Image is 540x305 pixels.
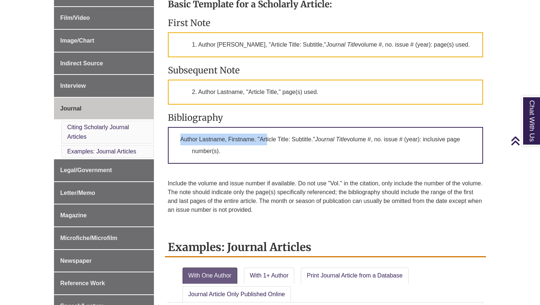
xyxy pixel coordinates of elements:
a: Magazine [54,204,154,226]
span: Legal/Government [60,167,112,173]
span: Journal [60,105,82,112]
a: Indirect Source [54,52,154,75]
h3: Subsequent Note [168,65,483,76]
h3: First Note [168,17,483,29]
h3: Bibliography [168,112,483,123]
a: Journal Article Only Published Online [183,286,291,302]
span: Magazine [60,212,87,218]
span: Indirect Source [60,60,103,66]
a: Back to Top [511,136,538,146]
span: Letter/Memo [60,190,95,196]
p: 1. Author [PERSON_NAME], "Article Title: Subtitle," volume #, no. issue # (year): page(s) used. [168,32,483,57]
a: Journal [54,98,154,120]
em: Journal Title [315,136,347,142]
a: Reference Work [54,272,154,294]
span: Microfiche/Microfilm [60,235,118,241]
span: Reference Work [60,280,105,286]
h2: Examples: Journal Articles [165,238,486,257]
p: 2. Author Lastname, "Article Title," page(s) used. [168,80,483,105]
a: Examples: Journal Articles [67,148,136,155]
p: Include the volume and issue number if available. Do not use "Vol." in the citation, only include... [168,179,483,214]
a: Interview [54,75,154,97]
a: Legal/Government [54,159,154,181]
a: With 1+ Author [244,268,294,284]
a: Image/Chart [54,30,154,52]
a: Newspaper [54,250,154,272]
span: Film/Video [60,15,90,21]
em: Journal Title [326,41,358,48]
a: Film/Video [54,7,154,29]
a: Print Journal Article from a Database [301,268,408,284]
span: Interview [60,83,86,89]
p: Author Lastname, Firstname. "Article Title: Subtitle." volume #, no. issue # (year): inclusive pa... [168,127,483,164]
span: Newspaper [60,258,91,264]
a: With One Author [183,268,237,284]
a: Letter/Memo [54,182,154,204]
a: Microfiche/Microfilm [54,227,154,249]
a: Citing Scholarly Journal Articles [67,124,129,140]
span: Image/Chart [60,37,94,44]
